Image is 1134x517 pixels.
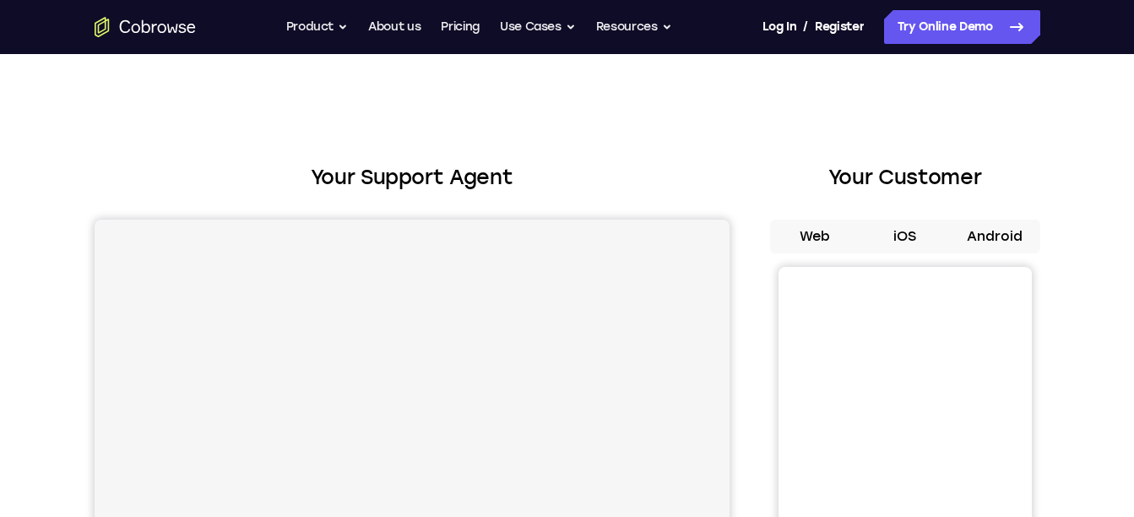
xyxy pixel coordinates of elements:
[368,10,421,44] a: About us
[762,10,796,44] a: Log In
[860,220,950,253] button: iOS
[815,10,864,44] a: Register
[95,162,730,193] h2: Your Support Agent
[500,10,576,44] button: Use Cases
[95,17,196,37] a: Go to the home page
[441,10,480,44] a: Pricing
[770,162,1040,193] h2: Your Customer
[884,10,1040,44] a: Try Online Demo
[596,10,672,44] button: Resources
[286,10,349,44] button: Product
[950,220,1040,253] button: Android
[803,17,808,37] span: /
[770,220,860,253] button: Web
